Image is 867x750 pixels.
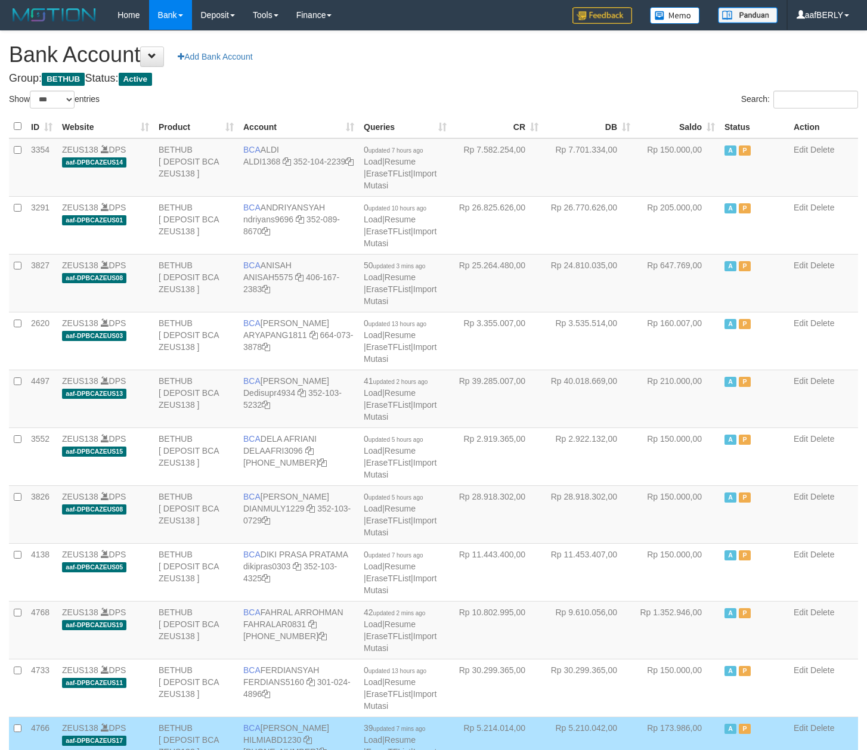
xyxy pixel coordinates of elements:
[650,7,700,24] img: Button%20Memo.svg
[369,552,423,559] span: updated 7 hours ago
[57,312,154,370] td: DPS
[385,272,416,282] a: Resume
[635,485,720,543] td: Rp 150.000,00
[794,492,808,501] a: Edit
[543,115,635,138] th: DB: activate to sort column ascending
[635,115,720,138] th: Saldo: activate to sort column ascending
[306,677,315,687] a: Copy FERDIANS5160 to clipboard
[794,203,808,212] a: Edit
[243,619,306,629] a: FAHRALAR0831
[451,254,543,312] td: Rp 25.264.480,00
[318,631,327,641] a: Copy 5665095158 to clipboard
[385,504,416,513] a: Resume
[243,665,261,675] span: BCA
[62,492,98,501] a: ZEUS138
[57,370,154,427] td: DPS
[26,659,57,717] td: 4733
[364,677,382,687] a: Load
[364,735,382,745] a: Load
[239,196,359,254] td: ANDRIYANSYAH 352-089-8670
[794,723,808,733] a: Edit
[57,138,154,197] td: DPS
[57,659,154,717] td: DPS
[154,659,239,717] td: BETHUB [ DEPOSIT BCA ZEUS138 ]
[57,543,154,601] td: DPS
[239,312,359,370] td: [PERSON_NAME] 664-073-3878
[364,516,436,537] a: Import Mutasi
[543,601,635,659] td: Rp 9.610.056,00
[62,331,126,341] span: aaf-DPBCAZEUS03
[369,321,426,327] span: updated 13 hours ago
[451,485,543,543] td: Rp 28.918.302,00
[724,608,736,618] span: Active
[318,458,327,467] a: Copy 8692458639 to clipboard
[239,370,359,427] td: [PERSON_NAME] 352-103-5232
[739,377,751,387] span: Paused
[369,436,423,443] span: updated 5 hours ago
[239,601,359,659] td: FAHRAL ARROHMAN [PHONE_NUMBER]
[724,724,736,734] span: Active
[364,145,423,154] span: 0
[296,215,304,224] a: Copy ndriyans9696 to clipboard
[635,138,720,197] td: Rp 150.000,00
[385,157,416,166] a: Resume
[154,485,239,543] td: BETHUB [ DEPOSIT BCA ZEUS138 ]
[154,601,239,659] td: BETHUB [ DEPOSIT BCA ZEUS138 ]
[243,677,304,687] a: FERDIANS5160
[243,215,293,224] a: ndriyans9696
[635,427,720,485] td: Rp 150.000,00
[739,319,751,329] span: Paused
[451,601,543,659] td: Rp 10.802.995,00
[635,543,720,601] td: Rp 150.000,00
[62,678,126,688] span: aaf-DPBCAZEUS11
[364,608,425,617] span: 42
[364,318,436,364] span: | | |
[26,254,57,312] td: 3827
[243,446,303,455] a: DELAAFRI3096
[364,562,382,571] a: Load
[451,543,543,601] td: Rp 11.443.400,00
[364,318,426,328] span: 0
[364,284,436,306] a: Import Mutasi
[385,330,416,340] a: Resume
[364,665,426,675] span: 0
[373,263,426,269] span: updated 3 mins ago
[243,272,293,282] a: ANISAH5575
[543,138,635,197] td: Rp 7.701.334,00
[26,196,57,254] td: 3291
[739,261,751,271] span: Paused
[724,145,736,156] span: Active
[364,145,436,190] span: | | |
[243,434,261,444] span: BCA
[543,427,635,485] td: Rp 2.922.132,00
[243,157,280,166] a: ALDI1368
[366,284,411,294] a: EraseTFList
[57,427,154,485] td: DPS
[810,434,834,444] a: Delete
[364,261,425,270] span: 50
[794,434,808,444] a: Edit
[364,550,436,595] span: | | |
[543,543,635,601] td: Rp 11.453.407,00
[718,7,778,23] img: panduan.png
[364,157,382,166] a: Load
[364,492,423,501] span: 0
[724,666,736,676] span: Active
[720,115,789,138] th: Status
[62,389,126,399] span: aaf-DPBCAZEUS13
[262,574,270,583] a: Copy 3521034325 to clipboard
[30,91,75,109] select: Showentries
[62,157,126,168] span: aaf-DPBCAZEUS14
[810,145,834,154] a: Delete
[364,689,436,711] a: Import Mutasi
[262,689,270,699] a: Copy 3010244896 to clipboard
[724,203,736,213] span: Active
[451,659,543,717] td: Rp 30.299.365,00
[243,145,261,154] span: BCA
[243,376,261,386] span: BCA
[810,261,834,270] a: Delete
[364,400,436,422] a: Import Mutasi
[26,543,57,601] td: 4138
[364,227,436,248] a: Import Mutasi
[119,73,153,86] span: Active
